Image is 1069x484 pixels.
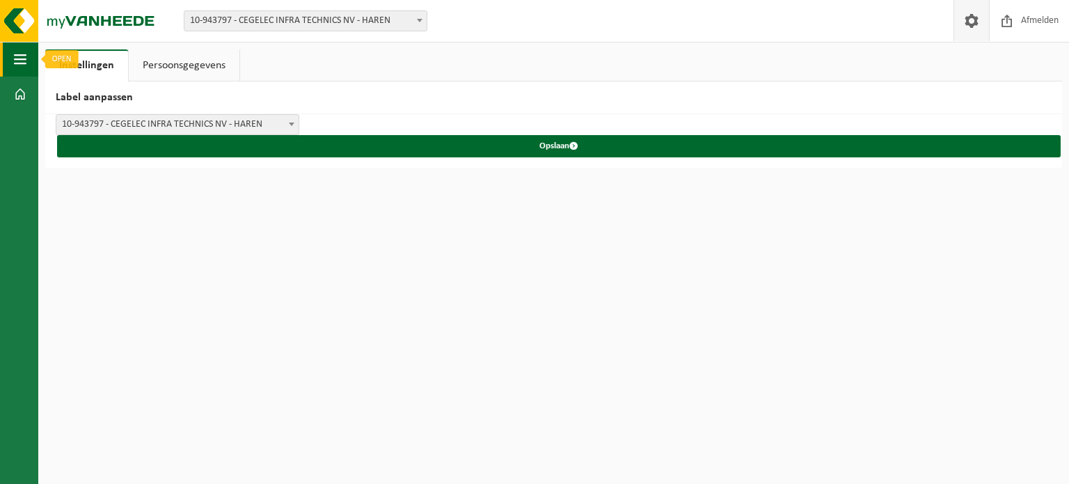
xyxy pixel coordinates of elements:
[129,49,239,81] a: Persoonsgegevens
[45,49,128,81] a: Instellingen
[56,115,299,134] span: 10-943797 - CEGELEC INFRA TECHNICS NV - HAREN
[56,114,299,135] span: 10-943797 - CEGELEC INFRA TECHNICS NV - HAREN
[184,10,427,31] span: 10-943797 - CEGELEC INFRA TECHNICS NV - HAREN
[57,135,1061,157] button: Opslaan
[184,11,427,31] span: 10-943797 - CEGELEC INFRA TECHNICS NV - HAREN
[45,81,1062,114] h2: Label aanpassen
